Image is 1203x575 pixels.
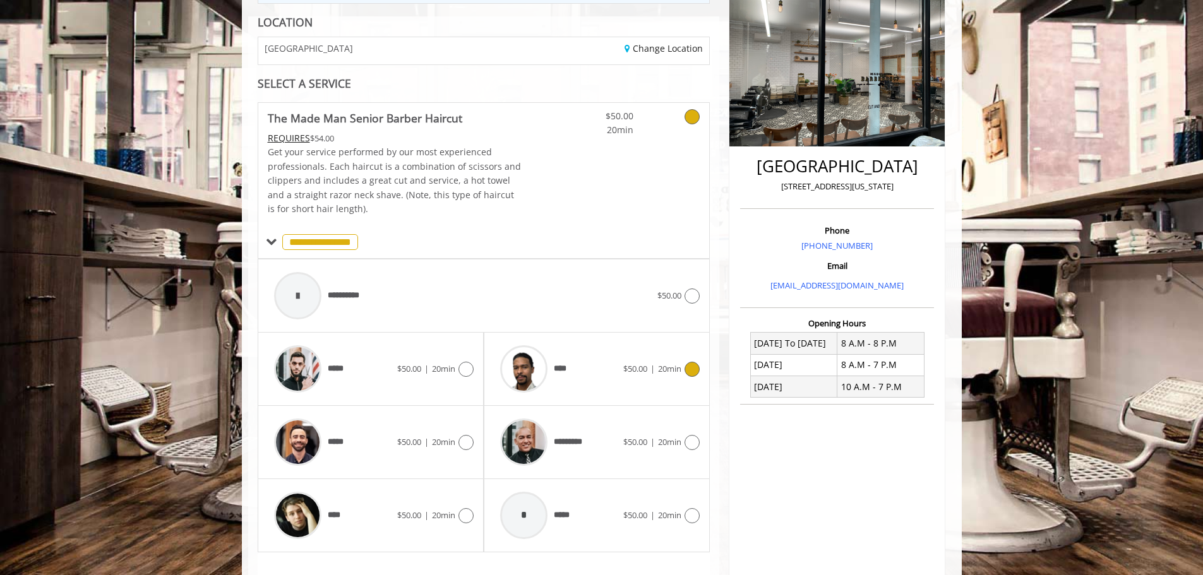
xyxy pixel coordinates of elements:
[432,436,455,448] span: 20min
[750,333,837,354] td: [DATE] To [DATE]
[658,363,681,374] span: 20min
[658,509,681,521] span: 20min
[397,509,421,521] span: $50.00
[837,333,925,354] td: 8 A.M - 8 P.M
[743,226,931,235] h3: Phone
[559,123,633,137] span: 20min
[258,78,710,90] div: SELECT A SERVICE
[268,109,462,127] b: The Made Man Senior Barber Haircut
[268,132,310,144] span: This service needs some Advance to be paid before we block your appointment
[432,363,455,374] span: 20min
[657,290,681,301] span: $50.00
[424,436,429,448] span: |
[650,436,655,448] span: |
[743,157,931,175] h2: [GEOGRAPHIC_DATA]
[743,261,931,270] h3: Email
[268,131,522,145] div: $54.00
[770,280,904,291] a: [EMAIL_ADDRESS][DOMAIN_NAME]
[623,363,647,374] span: $50.00
[559,109,633,123] span: $50.00
[743,180,931,193] p: [STREET_ADDRESS][US_STATE]
[650,363,655,374] span: |
[397,436,421,448] span: $50.00
[623,436,647,448] span: $50.00
[750,354,837,376] td: [DATE]
[750,376,837,398] td: [DATE]
[650,509,655,521] span: |
[740,319,934,328] h3: Opening Hours
[625,42,703,54] a: Change Location
[397,363,421,374] span: $50.00
[432,509,455,521] span: 20min
[268,145,522,216] p: Get your service performed by our most experienced professionals. Each haircut is a combination o...
[424,509,429,521] span: |
[837,376,925,398] td: 10 A.M - 7 P.M
[258,15,313,30] b: LOCATION
[265,44,353,53] span: [GEOGRAPHIC_DATA]
[424,363,429,374] span: |
[658,436,681,448] span: 20min
[801,240,873,251] a: [PHONE_NUMBER]
[623,509,647,521] span: $50.00
[837,354,925,376] td: 8 A.M - 7 P.M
